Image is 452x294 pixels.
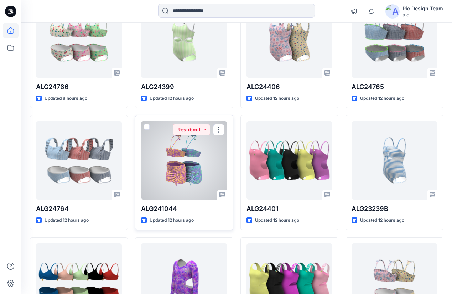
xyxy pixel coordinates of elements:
[360,217,404,224] p: Updated 12 hours ago
[150,95,194,102] p: Updated 12 hours ago
[255,95,299,102] p: Updated 12 hours ago
[150,217,194,224] p: Updated 12 hours ago
[352,121,437,200] a: ALG23239B
[255,217,299,224] p: Updated 12 hours ago
[141,121,227,200] a: ALG241044
[385,4,400,19] img: avatar
[36,121,122,200] a: ALG24764
[141,204,227,214] p: ALG241044
[141,82,227,92] p: ALG24399
[36,82,122,92] p: ALG24766
[246,204,332,214] p: ALG24401
[45,95,87,102] p: Updated 8 hours ago
[45,217,89,224] p: Updated 12 hours ago
[246,121,332,200] a: ALG24401
[352,204,437,214] p: ALG23239B
[402,13,443,18] div: PIC
[360,95,404,102] p: Updated 12 hours ago
[352,82,437,92] p: ALG24765
[246,82,332,92] p: ALG24406
[36,204,122,214] p: ALG24764
[402,4,443,13] div: Pic Design Team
